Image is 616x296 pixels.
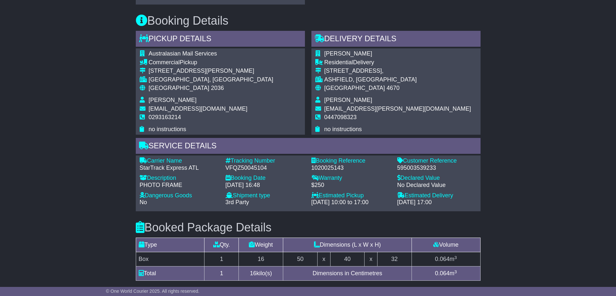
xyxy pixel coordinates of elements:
td: x [318,252,330,266]
div: Booking Reference [311,157,391,165]
div: Carrier Name [140,157,219,165]
span: no instructions [149,126,186,132]
div: StarTrack Express ATL [140,165,219,172]
td: Qty. [204,238,239,252]
span: [EMAIL_ADDRESS][DOMAIN_NAME] [149,105,248,112]
span: [PERSON_NAME] [324,50,372,57]
span: 4670 [387,85,400,91]
span: no instructions [324,126,362,132]
span: 0447098323 [324,114,357,120]
td: 16 [239,252,283,266]
td: m [412,266,480,281]
div: Dangerous Goods [140,192,219,199]
span: [PERSON_NAME] [324,97,372,103]
div: Warranty [311,175,391,182]
span: [GEOGRAPHIC_DATA] [149,85,209,91]
span: 3rd Party [226,199,249,205]
div: Estimated Delivery [397,192,477,199]
td: Weight [239,238,283,252]
td: Dimensions in Centimetres [283,266,412,281]
div: VFQZ50045104 [226,165,305,172]
div: [DATE] 17:00 [397,199,477,206]
div: 1020025143 [311,165,391,172]
sup: 3 [454,255,457,260]
td: 32 [377,252,412,266]
td: 50 [283,252,318,266]
div: [GEOGRAPHIC_DATA], [GEOGRAPHIC_DATA] [149,76,273,83]
div: Tracking Number [226,157,305,165]
td: Total [136,266,204,281]
span: © One World Courier 2025. All rights reserved. [106,289,200,294]
h3: Booking Details [136,14,481,27]
td: 40 [330,252,365,266]
div: [DATE] 16:48 [226,182,305,189]
span: 16 [250,270,256,277]
span: [EMAIL_ADDRESS][PERSON_NAME][DOMAIN_NAME] [324,105,471,112]
td: Dimensions (L x W x H) [283,238,412,252]
div: Estimated Pickup [311,192,391,199]
span: [PERSON_NAME] [149,97,197,103]
sup: 3 [454,269,457,274]
td: x [365,252,377,266]
div: ASHFIELD, [GEOGRAPHIC_DATA] [324,76,471,83]
span: Commercial [149,59,180,66]
div: Pickup [149,59,273,66]
td: m [412,252,480,266]
span: 2036 [211,85,224,91]
span: Australasian Mail Services [149,50,217,57]
td: Type [136,238,204,252]
td: kilo(s) [239,266,283,281]
td: 1 [204,252,239,266]
h3: Booked Package Details [136,221,481,234]
div: [DATE] 10:00 to 17:00 [311,199,391,206]
span: Residential [324,59,353,66]
td: 1 [204,266,239,281]
div: Shipment type [226,192,305,199]
span: No [140,199,147,205]
div: [STREET_ADDRESS][PERSON_NAME] [149,68,273,75]
div: 595003539233 [397,165,477,172]
div: Pickup Details [136,31,305,48]
span: 0.064 [435,270,449,277]
div: Booking Date [226,175,305,182]
div: $250 [311,182,391,189]
span: 0293163214 [149,114,181,120]
div: Delivery [324,59,471,66]
span: 0.064 [435,256,449,262]
div: No Declared Value [397,182,477,189]
div: Declared Value [397,175,477,182]
div: PHOTO FRAME [140,182,219,189]
div: Service Details [136,138,481,155]
span: [GEOGRAPHIC_DATA] [324,85,385,91]
td: Volume [412,238,480,252]
div: Description [140,175,219,182]
div: Customer Reference [397,157,477,165]
div: Delivery Details [311,31,481,48]
div: [STREET_ADDRESS], [324,68,471,75]
td: Box [136,252,204,266]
